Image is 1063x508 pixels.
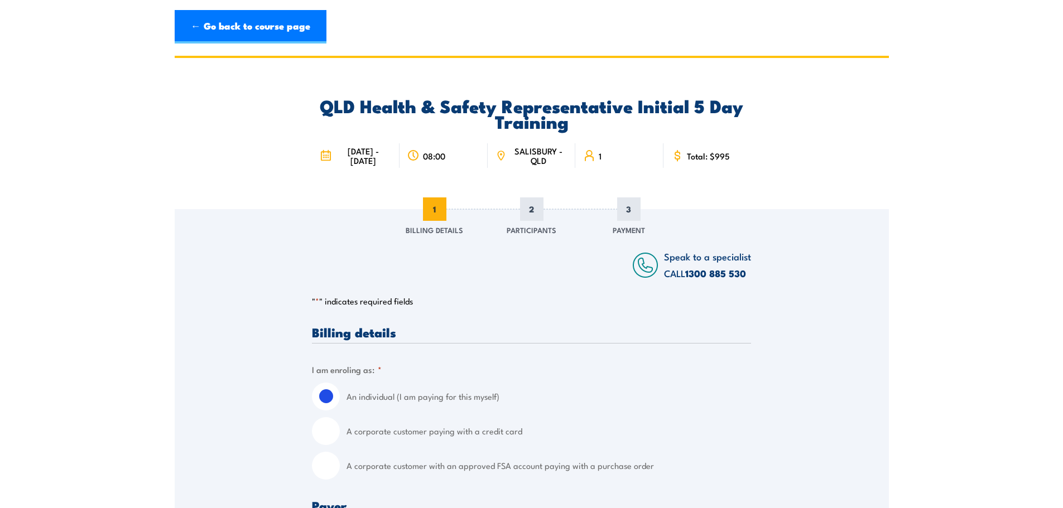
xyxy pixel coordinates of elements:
span: 2 [520,197,543,221]
span: 1 [423,197,446,221]
span: 3 [617,197,641,221]
span: 08:00 [423,151,445,161]
span: [DATE] - [DATE] [335,146,392,165]
label: An individual (I am paying for this myself) [347,383,751,410]
a: ← Go back to course page [175,10,326,43]
h3: Billing details [312,326,751,338]
a: 1300 885 530 [685,266,746,280]
span: SALISBURY - QLD [509,146,567,165]
span: Billing Details [406,224,463,235]
span: Payment [613,224,645,235]
legend: I am enroling as: [312,363,382,376]
label: A corporate customer with an approved FSA account paying with a purchase order [347,452,751,480]
span: 1 [599,151,602,161]
label: A corporate customer paying with a credit card [347,417,751,445]
p: " " indicates required fields [312,296,751,307]
span: Total: $995 [687,151,730,161]
h2: QLD Health & Safety Representative Initial 5 Day Training [312,98,751,129]
span: Participants [507,224,556,235]
span: Speak to a specialist CALL [664,249,751,280]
